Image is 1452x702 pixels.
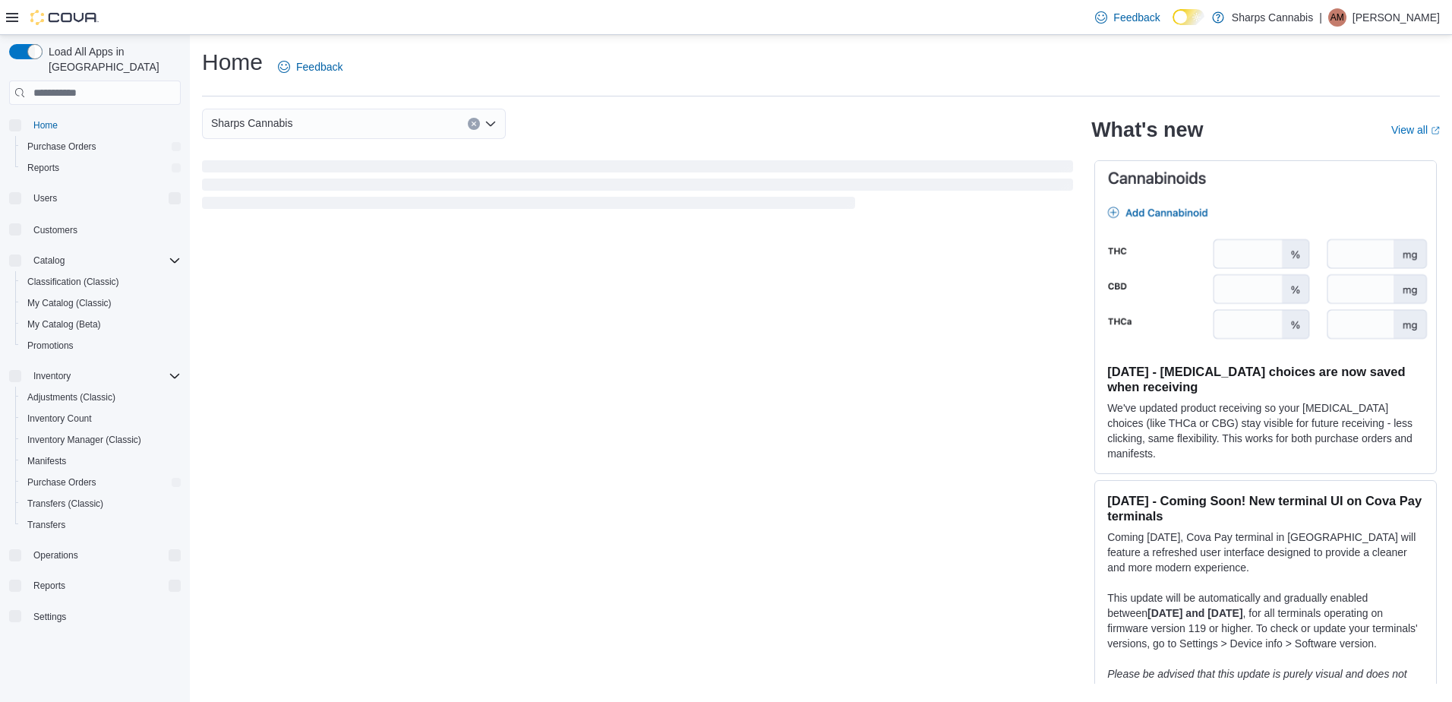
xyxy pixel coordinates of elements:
span: Transfers [27,519,65,531]
h2: What's new [1091,118,1203,142]
p: | [1319,8,1322,27]
span: Load All Apps in [GEOGRAPHIC_DATA] [43,44,181,74]
a: View allExternal link [1391,124,1440,136]
span: Purchase Orders [21,138,181,156]
a: Inventory Manager (Classic) [21,431,147,449]
img: Cova [30,10,99,25]
span: My Catalog (Classic) [21,294,181,312]
span: Inventory Manager (Classic) [21,431,181,449]
button: Inventory Manager (Classic) [15,429,187,451]
span: Loading [202,163,1073,212]
strong: [DATE] and [DATE] [1147,607,1242,619]
button: Promotions [15,335,187,356]
span: Catalog [33,255,65,267]
span: Settings [27,607,181,626]
span: Users [27,189,181,207]
a: Promotions [21,337,80,355]
a: Feedback [272,52,349,82]
span: Feedback [296,59,342,74]
nav: Complex example [9,108,181,667]
span: Catalog [27,251,181,270]
a: Transfers (Classic) [21,495,109,513]
a: Purchase Orders [21,138,103,156]
span: Reports [27,162,59,174]
span: Adjustments (Classic) [21,388,181,406]
span: Home [27,115,181,134]
button: Settings [3,606,187,628]
button: Reports [15,157,187,179]
h1: Home [202,47,263,77]
button: Reports [27,577,71,595]
span: Inventory Count [21,409,181,428]
a: Home [27,116,64,134]
a: My Catalog (Beta) [21,315,107,334]
span: Adjustments (Classic) [27,391,115,403]
button: Catalog [27,251,71,270]
p: [PERSON_NAME] [1353,8,1440,27]
button: Clear input [468,118,480,130]
button: Catalog [3,250,187,271]
span: Manifests [27,455,66,467]
span: Transfers (Classic) [27,498,103,510]
span: Purchase Orders [21,473,181,492]
span: My Catalog (Beta) [21,315,181,334]
span: Classification (Classic) [27,276,119,288]
a: Transfers [21,516,71,534]
p: This update will be automatically and gradually enabled between , for all terminals operating on ... [1107,590,1424,651]
button: Manifests [15,451,187,472]
a: Classification (Classic) [21,273,125,291]
a: Purchase Orders [21,473,103,492]
a: Manifests [21,452,72,470]
input: Dark Mode [1173,9,1204,25]
span: Home [33,119,58,131]
span: Transfers (Classic) [21,495,181,513]
button: Transfers (Classic) [15,493,187,514]
button: Operations [3,545,187,566]
button: Reports [3,575,187,596]
button: Users [3,188,187,209]
div: AJ Malhi [1328,8,1346,27]
a: Adjustments (Classic) [21,388,122,406]
span: Customers [27,220,181,239]
button: Users [27,189,63,207]
span: Inventory [27,367,181,385]
span: AM [1330,8,1344,27]
span: Operations [27,546,181,564]
span: Sharps Cannabis [211,114,292,132]
span: Settings [33,611,66,623]
a: Customers [27,221,84,239]
span: Classification (Classic) [21,273,181,291]
a: Inventory Count [21,409,98,428]
button: Open list of options [485,118,497,130]
svg: External link [1431,126,1440,135]
button: Inventory [27,367,77,385]
a: Reports [21,159,65,177]
span: My Catalog (Beta) [27,318,101,330]
span: Inventory [33,370,71,382]
button: Classification (Classic) [15,271,187,292]
a: Feedback [1089,2,1166,33]
a: My Catalog (Classic) [21,294,118,312]
button: Home [3,114,187,136]
button: Purchase Orders [15,136,187,157]
h3: [DATE] - [MEDICAL_DATA] choices are now saved when receiving [1107,364,1424,394]
span: Customers [33,224,77,236]
button: Customers [3,218,187,240]
span: Purchase Orders [27,476,96,489]
span: Operations [33,549,78,561]
p: Coming [DATE], Cova Pay terminal in [GEOGRAPHIC_DATA] will feature a refreshed user interface des... [1107,530,1424,575]
span: Inventory Count [27,413,92,425]
button: My Catalog (Classic) [15,292,187,314]
p: We've updated product receiving so your [MEDICAL_DATA] choices (like THCa or CBG) stay visible fo... [1107,400,1424,461]
span: My Catalog (Classic) [27,297,112,309]
button: Inventory [3,365,187,387]
button: Inventory Count [15,408,187,429]
button: Purchase Orders [15,472,187,493]
span: Reports [33,580,65,592]
span: Feedback [1113,10,1160,25]
button: My Catalog (Beta) [15,314,187,335]
span: Transfers [21,516,181,534]
span: Promotions [21,337,181,355]
a: Settings [27,608,72,626]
